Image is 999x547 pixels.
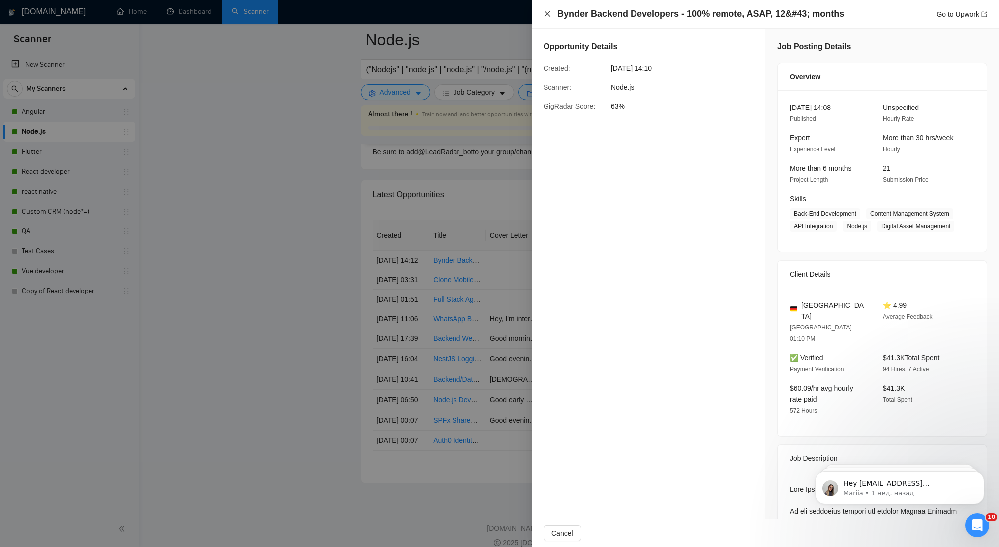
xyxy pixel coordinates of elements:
span: Overview [790,71,820,82]
span: $41.3K Total Spent [883,354,939,362]
span: Node.js [843,221,871,232]
span: Back-End Development [790,208,860,219]
button: Cancel [544,525,581,541]
span: 10 [986,513,997,521]
span: Hourly [883,146,900,153]
span: More than 6 months [790,164,852,172]
span: Content Management System [866,208,953,219]
span: export [981,11,987,17]
div: Job Description [790,445,975,472]
h5: Job Posting Details [777,41,851,53]
div: Client Details [790,261,975,288]
span: 21 [883,164,891,172]
span: [DATE] 14:10 [611,63,760,74]
span: Project Length [790,176,828,183]
span: Cancel [551,528,573,539]
iframe: Intercom notifications сообщение [800,450,999,520]
p: Message from Mariia, sent 1 нед. назад [43,38,172,47]
span: close [544,10,551,18]
span: Expert [790,134,810,142]
button: Close [544,10,551,18]
span: $41.3K [883,384,905,392]
span: 94 Hires, 7 Active [883,366,929,373]
span: More than 30 hrs/week [883,134,953,142]
span: [GEOGRAPHIC_DATA] [801,300,867,322]
span: Submission Price [883,176,929,183]
h5: Opportunity Details [544,41,617,53]
span: ⭐ 4.99 [883,301,907,309]
span: Created: [544,64,570,72]
span: 572 Hours [790,407,817,414]
span: Hey [EMAIL_ADDRESS][DOMAIN_NAME], Looks like your Upwork agency JSDaddy - Web and Multi-Platform ... [43,29,172,185]
span: ✅ Verified [790,354,823,362]
span: Total Spent [883,396,912,403]
span: Skills [790,195,806,203]
span: Payment Verification [790,366,844,373]
span: [GEOGRAPHIC_DATA] 01:10 PM [790,324,852,342]
span: Average Feedback [883,313,933,320]
span: GigRadar Score: [544,102,595,110]
iframe: Intercom live chat [965,513,989,537]
span: 63% [611,101,760,111]
span: $60.09/hr avg hourly rate paid [790,384,853,403]
h4: Bynder Backend Developers - 100% remote, ASAP, 12&#43; months [557,8,844,20]
span: Scanner: [544,83,571,91]
span: API Integration [790,221,837,232]
span: Unspecified [883,104,919,111]
span: Hourly Rate [883,115,914,122]
span: Node.js [611,83,634,91]
a: Go to Upworkexport [936,10,987,18]
span: [DATE] 14:08 [790,104,831,111]
span: Digital Asset Management [877,221,954,232]
span: Published [790,115,816,122]
img: 🇩🇪 [790,305,797,312]
span: Experience Level [790,146,835,153]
